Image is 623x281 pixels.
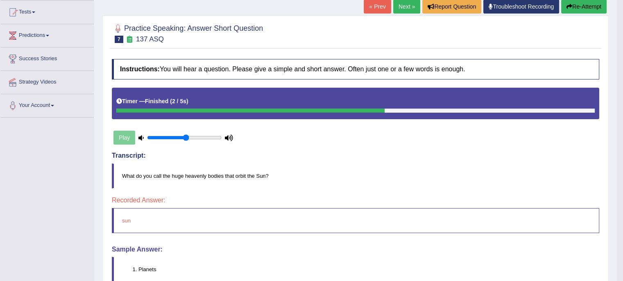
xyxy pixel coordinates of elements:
[0,24,94,45] a: Predictions
[0,48,94,68] a: Success Stories
[125,36,134,43] small: Exam occurring question
[120,66,160,73] b: Instructions:
[112,59,599,79] h4: You will hear a question. Please give a simple and short answer. Often just one or a few words is...
[112,163,599,188] blockquote: What do you call the huge heavenly bodies that orbit the Sun?
[138,265,599,273] li: Planets
[136,35,164,43] small: 137 ASQ
[115,36,123,43] span: 7
[112,23,263,43] h2: Practice Speaking: Answer Short Question
[145,98,169,104] b: Finished
[172,98,186,104] b: 2 / 5s
[0,71,94,91] a: Strategy Videos
[112,208,599,233] blockquote: sun
[112,246,599,253] h4: Sample Answer:
[112,152,599,159] h4: Transcript:
[170,98,172,104] b: (
[112,197,599,204] h4: Recorded Answer:
[186,98,188,104] b: )
[116,98,188,104] h5: Timer —
[0,1,94,21] a: Tests
[0,94,94,115] a: Your Account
